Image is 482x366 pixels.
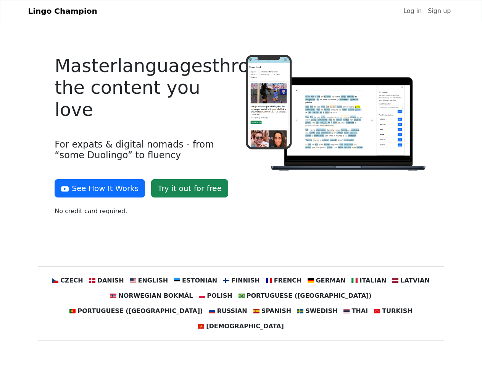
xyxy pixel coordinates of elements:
span: Finnish [231,276,260,285]
span: Thai [351,307,368,316]
span: Polish [207,291,232,300]
img: vn.svg [198,323,204,329]
span: Danish [97,276,124,285]
img: it.svg [351,278,358,284]
img: ee.svg [174,278,180,284]
img: us.svg [130,278,136,284]
img: th.svg [343,308,350,314]
button: See How It Works [55,179,145,197]
img: de.svg [308,278,314,284]
span: German [316,276,345,285]
span: Portuguese ([GEOGRAPHIC_DATA]) [77,307,203,316]
img: Logo [246,55,427,172]
img: es.svg [253,308,260,314]
img: pl.svg [199,293,205,299]
span: Italian [359,276,386,285]
span: Spanish [261,307,291,316]
a: Lingo Champion [28,3,97,19]
img: fr.svg [266,278,272,284]
img: tr.svg [374,308,380,314]
span: Czech [60,276,83,285]
span: Estonian [182,276,217,285]
img: dk.svg [89,278,95,284]
img: fi.svg [223,278,229,284]
span: English [138,276,168,285]
a: Try it out for free [151,179,228,197]
span: Russian [217,307,247,316]
img: no.svg [110,293,116,299]
p: No credit card required. [55,207,236,216]
img: ru.svg [209,308,215,314]
span: Swedish [305,307,337,316]
a: Log in [400,3,425,19]
img: se.svg [297,308,303,314]
img: br.svg [239,293,245,299]
span: Norwegian Bokmål [118,291,193,300]
img: pt.svg [69,308,76,314]
span: [DEMOGRAPHIC_DATA] [206,322,284,331]
h4: For expats & digital nomads - from “some Duolingo” to fluency [55,139,236,161]
a: Sign up [425,3,454,19]
span: Portuguese ([GEOGRAPHIC_DATA]) [247,291,372,300]
img: cz.svg [52,278,58,284]
img: lv.svg [392,278,398,284]
span: French [274,276,302,285]
span: Latvian [400,276,429,285]
h4: Master languages through the content you love [55,55,236,121]
span: Turkish [382,307,413,316]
